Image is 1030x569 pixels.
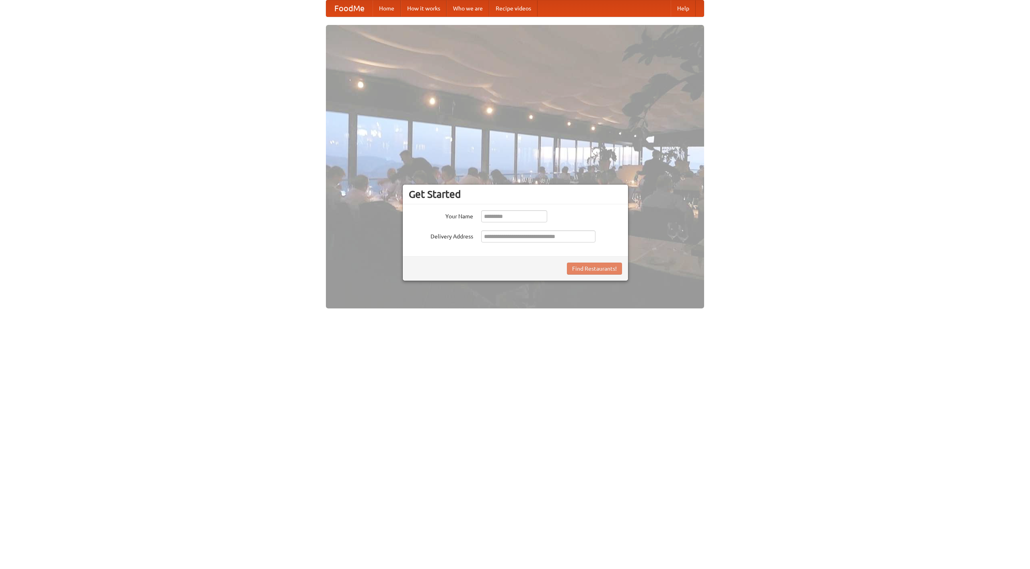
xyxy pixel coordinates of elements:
a: Recipe videos [489,0,538,16]
a: FoodMe [326,0,373,16]
h3: Get Started [409,188,622,200]
a: Home [373,0,401,16]
button: Find Restaurants! [567,263,622,275]
label: Your Name [409,210,473,220]
label: Delivery Address [409,230,473,240]
a: Who we are [447,0,489,16]
a: Help [671,0,696,16]
a: How it works [401,0,447,16]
